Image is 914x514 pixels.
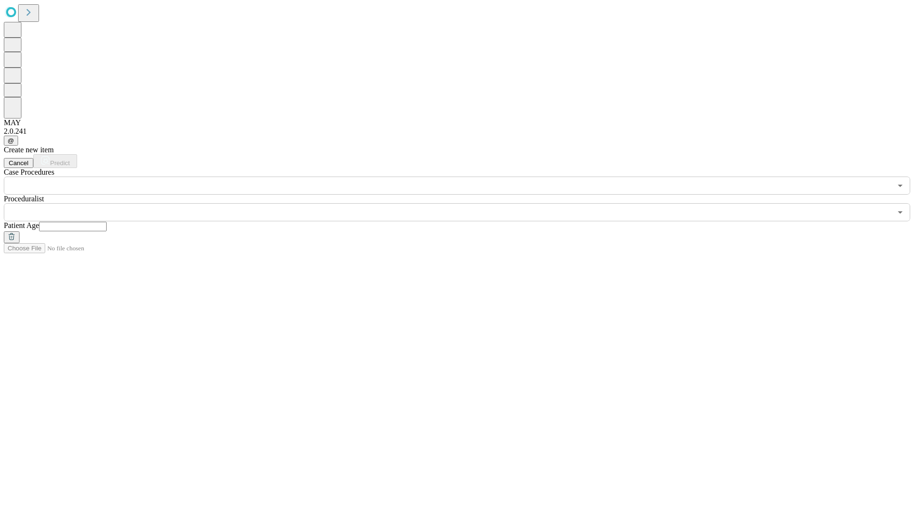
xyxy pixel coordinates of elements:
[4,221,39,229] span: Patient Age
[4,136,18,146] button: @
[8,137,14,144] span: @
[4,158,33,168] button: Cancel
[894,206,907,219] button: Open
[50,159,70,167] span: Predict
[4,119,910,127] div: MAY
[894,179,907,192] button: Open
[4,168,54,176] span: Scheduled Procedure
[4,146,54,154] span: Create new item
[4,195,44,203] span: Proceduralist
[9,159,29,167] span: Cancel
[4,127,910,136] div: 2.0.241
[33,154,77,168] button: Predict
